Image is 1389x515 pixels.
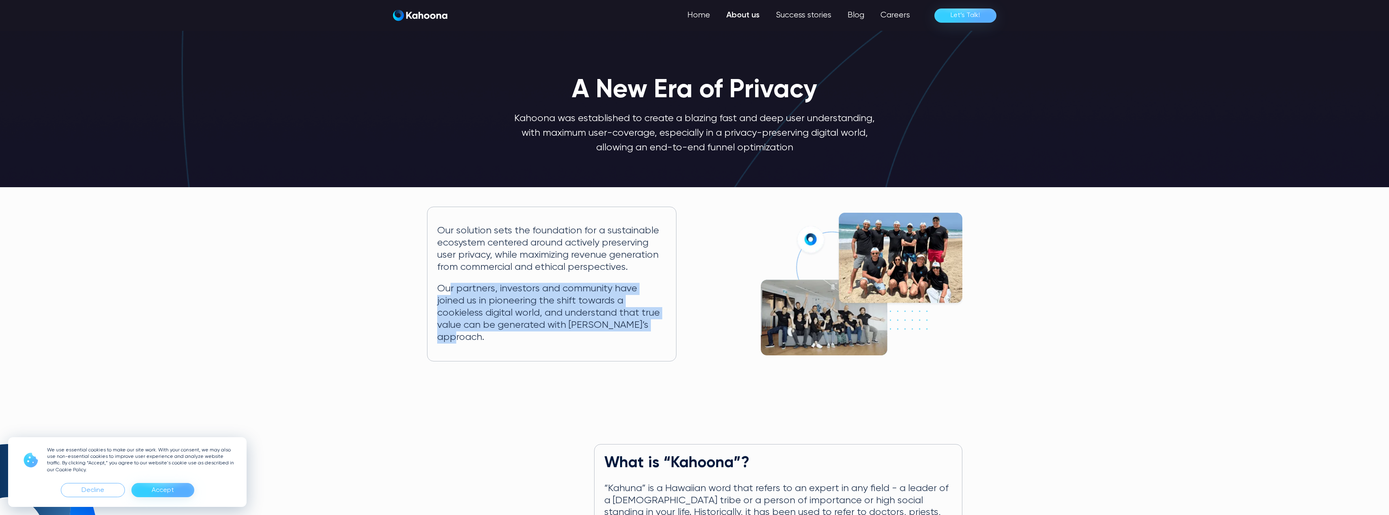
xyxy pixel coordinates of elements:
h1: A New Era of Privacy [572,76,817,105]
a: home [393,10,447,21]
div: Accept [131,483,194,497]
a: Blog [839,7,872,24]
p: We use essential cookies to make our site work. With your consent, we may also use non-essential ... [47,447,237,473]
a: Home [679,7,718,24]
p: Kahoona was established to create a blazing fast and deep user understanding, with maximum user-c... [513,111,876,155]
div: Let’s Talk! [951,9,980,22]
a: Let’s Talk! [934,9,996,23]
div: Accept [152,484,174,497]
div: Decline [82,484,104,497]
p: Our partners, investors and community have joined us in pioneering the shift towards a cookieless... [437,283,666,343]
h2: What is “Kahoona”? [604,454,952,473]
img: Kahoona logo white [393,10,447,21]
a: About us [718,7,768,24]
a: Careers [872,7,918,24]
a: Success stories [768,7,839,24]
p: Our solution sets the foundation for a sustainable ecosystem centered around actively preserving ... [437,225,666,273]
div: Decline [61,483,125,497]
